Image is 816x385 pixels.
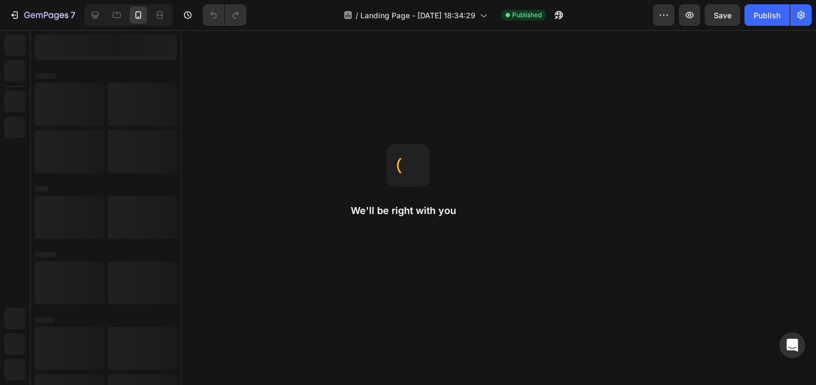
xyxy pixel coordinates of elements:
button: 7 [4,4,80,26]
span: Landing Page - [DATE] 18:34:29 [360,10,476,21]
div: Undo/Redo [203,4,246,26]
button: Publish [744,4,790,26]
span: / [356,10,358,21]
div: Open Intercom Messenger [779,332,805,358]
p: 7 [70,9,75,22]
span: Published [512,10,542,20]
button: Save [705,4,740,26]
h2: We'll be right with you [351,204,466,217]
div: Publish [754,10,780,21]
span: Save [714,11,732,20]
